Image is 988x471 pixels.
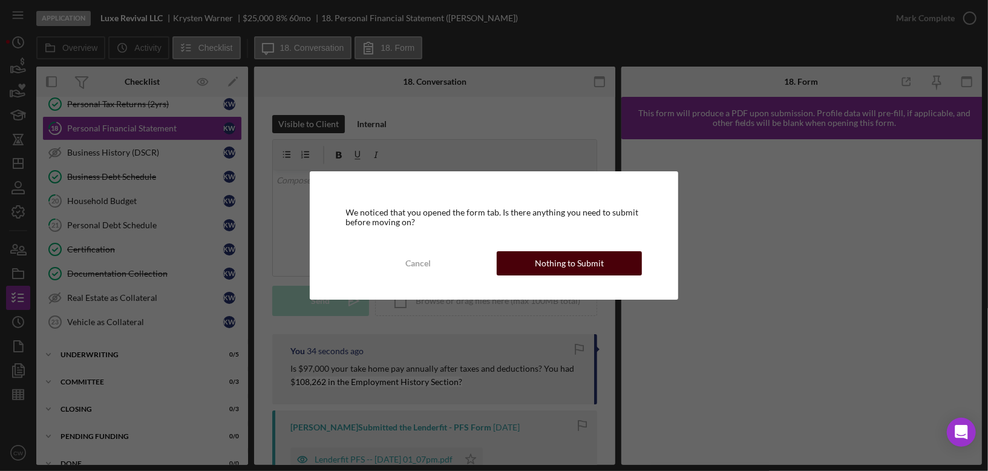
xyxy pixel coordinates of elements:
button: Nothing to Submit [497,251,642,275]
div: Cancel [406,251,431,275]
button: Cancel [346,251,491,275]
div: Open Intercom Messenger [947,418,976,447]
div: Nothing to Submit [535,251,604,275]
div: We noticed that you opened the form tab. Is there anything you need to submit before moving on? [346,208,643,227]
